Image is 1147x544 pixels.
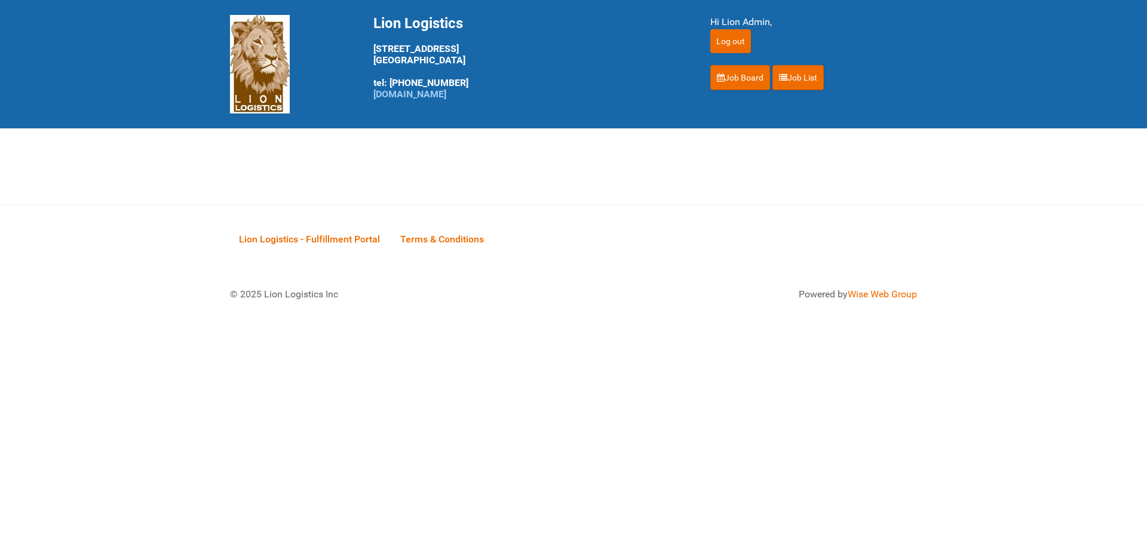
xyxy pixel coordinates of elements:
a: Terms & Conditions [391,220,493,257]
a: Wise Web Group [848,288,917,300]
span: Lion Logistics [373,15,463,32]
a: Lion Logistics [230,58,290,69]
div: [STREET_ADDRESS] [GEOGRAPHIC_DATA] tel: [PHONE_NUMBER] [373,15,680,100]
a: Job Board [710,65,770,90]
span: Lion Logistics - Fulfillment Portal [239,233,380,245]
div: Hi Lion Admin, [710,15,917,29]
span: Terms & Conditions [400,233,484,245]
a: Lion Logistics - Fulfillment Portal [230,220,389,257]
a: Job List [772,65,824,90]
input: Log out [710,29,751,53]
img: Lion Logistics [230,15,290,113]
a: [DOMAIN_NAME] [373,88,446,100]
div: © 2025 Lion Logistics Inc [221,278,568,311]
div: Powered by [588,287,917,302]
